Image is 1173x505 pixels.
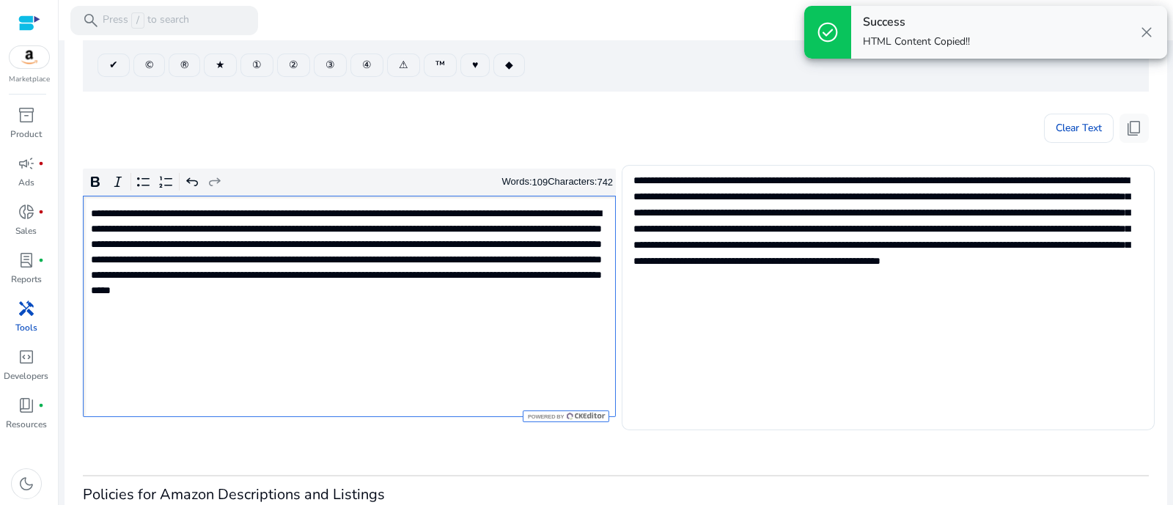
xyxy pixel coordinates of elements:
button: Clear Text [1044,114,1114,143]
p: Reports [11,273,42,286]
p: Press to search [103,12,189,29]
span: Clear Text [1056,114,1102,143]
span: lab_profile [18,251,35,269]
span: ★ [216,57,225,73]
button: ✔ [98,54,130,77]
span: content_copy [1125,119,1143,137]
h3: Policies for Amazon Descriptions and Listings [83,486,1149,504]
span: handyman [18,300,35,317]
span: ◆ [505,57,513,73]
span: ® [180,57,188,73]
button: ◆ [493,54,525,77]
p: Tools [15,321,37,334]
p: Developers [4,369,48,383]
span: code_blocks [18,348,35,366]
span: / [131,12,144,29]
p: Ads [18,176,34,189]
span: ② [289,57,298,73]
button: ⚠ [387,54,420,77]
span: book_4 [18,397,35,414]
button: content_copy [1119,114,1149,143]
span: ✔ [109,57,118,73]
span: search [82,12,100,29]
div: Rich Text Editor. Editing area: main. Press Alt+0 for help. [83,196,616,417]
span: fiber_manual_record [38,257,44,263]
span: inventory_2 [18,106,35,124]
span: dark_mode [18,475,35,493]
span: ™ [435,57,445,73]
span: © [145,57,153,73]
button: ② [277,54,310,77]
span: campaign [18,155,35,172]
div: Words: Characters: [502,173,614,191]
h4: Success [863,15,970,29]
p: Resources [6,418,47,431]
p: Sales [15,224,37,237]
span: check_circle [816,21,839,44]
span: ① [252,57,262,73]
span: Powered by [526,413,564,420]
button: ♥ [460,54,490,77]
span: fiber_manual_record [38,161,44,166]
button: ③ [314,54,347,77]
div: Editor toolbar [83,169,616,196]
span: donut_small [18,203,35,221]
button: © [133,54,165,77]
p: Product [10,128,42,141]
button: ® [169,54,200,77]
span: close [1138,23,1155,41]
button: ★ [204,54,237,77]
p: Marketplace [9,74,50,85]
label: 109 [532,177,548,188]
span: ⚠ [399,57,408,73]
span: ④ [362,57,372,73]
p: HTML Content Copied!! [863,34,970,49]
span: fiber_manual_record [38,209,44,215]
span: ③ [326,57,335,73]
button: ④ [350,54,383,77]
span: ♥ [472,57,478,73]
span: fiber_manual_record [38,402,44,408]
button: ™ [424,54,457,77]
label: 742 [597,177,613,188]
button: ① [240,54,273,77]
img: amazon.svg [10,46,49,68]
